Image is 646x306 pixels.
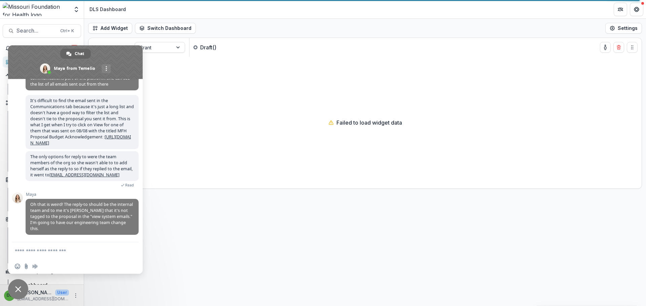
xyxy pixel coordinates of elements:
[3,97,81,108] button: Open Workflows
[75,49,84,59] span: Chat
[8,279,28,299] a: Close chat
[88,23,132,34] button: Add Widget
[16,28,56,34] span: Search...
[3,3,69,16] img: Missouri Foundation for Health logo
[3,24,81,38] button: Search...
[24,264,29,269] span: Send a file
[55,290,69,296] p: User
[627,42,638,53] button: Drag
[200,43,251,51] p: Draft ( )
[3,174,81,185] button: Open Documents
[22,281,76,289] div: Dashboard
[30,134,131,146] a: [URL][DOMAIN_NAME]
[26,192,139,197] span: Maya
[89,6,126,13] div: DLS Dashboard
[3,56,81,68] a: Dashboard
[15,242,122,259] textarea: Compose your message...
[17,296,69,302] p: [EMAIL_ADDRESS][DOMAIN_NAME]
[3,70,81,81] button: Open Activity
[32,264,38,269] span: Audio message
[11,279,81,291] a: Dashboard
[87,4,129,14] nav: breadcrumb
[72,292,80,300] button: More
[613,42,624,53] button: Delete card
[3,214,81,225] button: Open Contacts
[336,119,402,127] p: Failed to load widget data
[15,264,20,269] span: Insert an emoji
[605,23,642,34] button: Settings
[600,42,611,53] button: toggle-assigned-to-me
[630,3,643,16] button: Get Help
[135,23,196,34] button: Switch Dashboard
[614,3,627,16] button: Partners
[60,49,91,59] a: Chat
[30,202,133,231] span: Oh that is weird! The reply-to should be the internal team and to me it's [PERSON_NAME] that it's...
[3,266,81,277] button: Open Data & Reporting
[17,289,52,296] p: [PERSON_NAME]
[30,154,133,178] span: The only options for reply to were the team members of the org so she wasn't able to to add herse...
[7,293,12,298] div: Deena Lauver Scotti
[59,27,75,35] div: Ctrl + K
[3,43,81,54] button: Notifications32
[49,172,119,178] a: [EMAIL_ADDRESS][DOMAIN_NAME]
[72,3,81,16] button: Open entity switcher
[125,183,134,187] span: Read
[70,45,78,52] span: 32
[30,98,134,146] span: It's difficult to find the email sent in the Communications tab because it's just a long list and...
[93,43,118,51] p: Proposals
